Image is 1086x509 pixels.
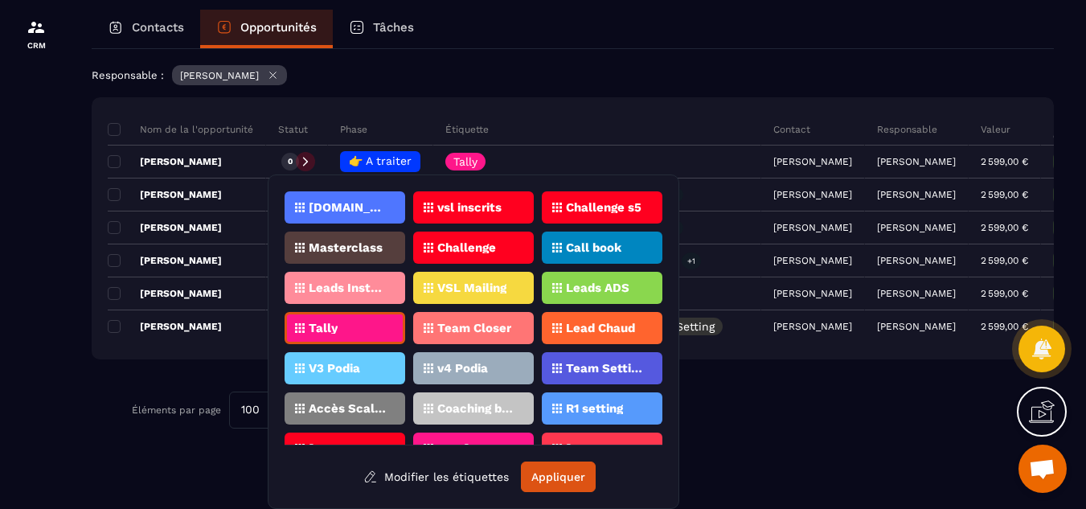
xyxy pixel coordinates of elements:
[981,156,1028,167] p: 2 599,00 €
[877,156,956,167] p: [PERSON_NAME]
[445,123,489,136] p: Étiquette
[108,254,222,267] p: [PERSON_NAME]
[200,10,333,48] a: Opportunités
[566,242,621,253] p: Call book
[682,252,701,269] p: +1
[981,222,1028,233] p: 2 599,00 €
[877,189,956,200] p: [PERSON_NAME]
[437,363,488,374] p: v4 Podia
[309,363,360,374] p: V3 Podia
[566,403,623,414] p: R1 setting
[437,443,515,454] p: SET [PERSON_NAME]
[340,123,367,136] p: Phase
[108,123,253,136] p: Nom de la l'opportunité
[566,322,635,334] p: Lead Chaud
[1018,445,1067,493] div: Ouvrir le chat
[437,242,496,253] p: Challenge
[981,189,1028,200] p: 2 599,00 €
[566,363,644,374] p: Team Setting
[877,123,937,136] p: Responsable
[132,404,221,416] p: Éléments par page
[180,70,259,81] p: [PERSON_NAME]
[309,242,383,253] p: Masterclass
[309,403,387,414] p: Accès Scaler Podia
[437,202,502,213] p: vsl inscrits
[981,123,1010,136] p: Valeur
[981,255,1028,266] p: 2 599,00 €
[229,392,301,429] div: Search for option
[4,6,68,62] a: formationformationCRM
[437,322,511,334] p: Team Closer
[645,321,715,332] p: Lead Setting
[4,41,68,50] p: CRM
[309,202,387,213] p: [DOMAIN_NAME]
[437,282,506,293] p: VSL Mailing
[453,156,477,167] p: Tally
[877,255,956,266] p: [PERSON_NAME]
[132,20,184,35] p: Contacts
[981,288,1028,299] p: 2 599,00 €
[877,222,956,233] p: [PERSON_NAME]
[108,287,222,300] p: [PERSON_NAME]
[288,156,293,167] p: 0
[349,154,412,167] span: 👉 A traiter
[566,202,641,213] p: Challenge s5
[773,123,810,136] p: Contact
[265,401,279,419] input: Search for option
[108,320,222,333] p: [PERSON_NAME]
[566,282,629,293] p: Leads ADS
[108,188,222,201] p: [PERSON_NAME]
[981,321,1028,332] p: 2 599,00 €
[333,10,430,48] a: Tâches
[309,322,338,334] p: Tally
[373,20,414,35] p: Tâches
[877,321,956,332] p: [PERSON_NAME]
[240,20,317,35] p: Opportunités
[351,462,521,491] button: Modifier les étiquettes
[309,443,387,454] p: [PERSON_NAME]
[108,221,222,234] p: [PERSON_NAME]
[437,403,515,414] p: Coaching book
[92,10,200,48] a: Contacts
[27,18,46,37] img: formation
[278,123,308,136] p: Statut
[566,443,644,454] p: [PERSON_NAME]. 1:1 6m 3app
[236,401,265,419] span: 100
[108,155,222,168] p: [PERSON_NAME]
[309,282,387,293] p: Leads Instagram
[521,462,596,492] button: Appliquer
[92,69,164,81] p: Responsable :
[877,288,956,299] p: [PERSON_NAME]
